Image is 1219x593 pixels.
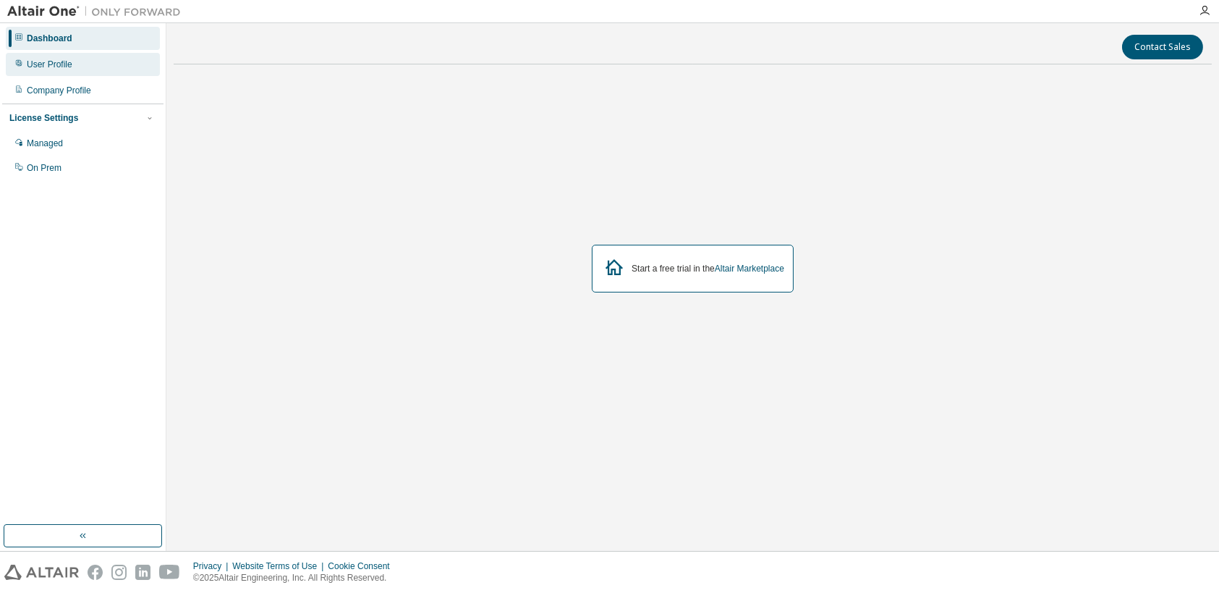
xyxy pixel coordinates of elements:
a: Altair Marketplace [715,264,784,274]
img: youtube.svg [159,565,180,580]
div: User Profile [27,59,72,70]
div: Website Terms of Use [232,560,328,572]
div: Start a free trial in the [632,263,784,274]
div: Dashboard [27,33,72,44]
p: © 2025 Altair Engineering, Inc. All Rights Reserved. [193,572,399,584]
img: instagram.svg [111,565,127,580]
div: On Prem [27,162,61,174]
div: License Settings [9,112,78,124]
div: Managed [27,138,63,149]
div: Privacy [193,560,232,572]
div: Company Profile [27,85,91,96]
img: facebook.svg [88,565,103,580]
div: Cookie Consent [328,560,398,572]
img: altair_logo.svg [4,565,79,580]
img: linkedin.svg [135,565,150,580]
img: Altair One [7,4,188,19]
button: Contact Sales [1122,35,1203,59]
